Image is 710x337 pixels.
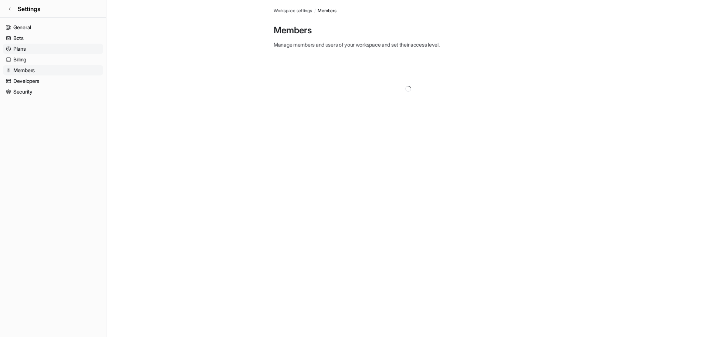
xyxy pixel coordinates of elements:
[314,7,316,14] span: /
[3,44,103,54] a: Plans
[3,65,103,75] a: Members
[318,7,336,14] a: Members
[274,41,543,48] p: Manage members and users of your workspace and set their access level.
[3,33,103,43] a: Bots
[3,76,103,86] a: Developers
[18,4,40,13] span: Settings
[3,87,103,97] a: Security
[3,22,103,33] a: General
[274,7,312,14] a: Workspace settings
[3,54,103,65] a: Billing
[274,24,543,36] p: Members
